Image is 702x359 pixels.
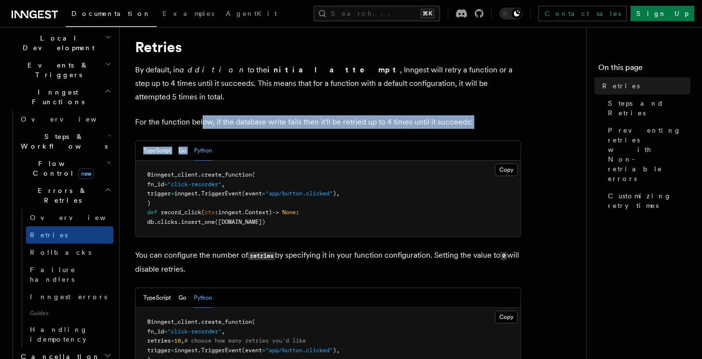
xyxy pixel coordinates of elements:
span: Overview [30,214,129,221]
button: Steps & Workflows [17,128,113,155]
a: Overview [26,209,113,226]
span: inngest. [174,190,201,197]
span: , [221,181,225,188]
button: Go [179,141,186,161]
span: record_click [161,209,201,216]
span: : [215,209,218,216]
button: Events & Triggers [8,56,113,83]
span: ctx [205,209,215,216]
span: = [171,337,174,344]
span: Examples [163,10,214,17]
span: trigger [147,190,171,197]
span: insert_one [181,219,215,225]
span: = [262,347,265,354]
span: -> [272,209,279,216]
span: TriggerEvent [201,347,242,354]
kbd: ⌘K [421,9,434,18]
span: . [178,219,181,225]
p: By default, in to the , Inngest will retry a function or a step up to 4 times until it succeeds. ... [135,63,521,104]
button: Flow Controlnew [17,155,113,182]
a: AgentKit [220,3,283,26]
button: Inngest Functions [8,83,113,110]
span: (event [242,347,262,354]
strong: initial attempt [267,65,400,74]
a: Rollbacks [26,244,113,261]
span: . [154,219,157,225]
span: # choose how many retries you'd like [184,337,306,344]
span: = [164,328,167,335]
span: . [198,318,201,325]
span: "click-recorder" [167,328,221,335]
span: trigger [147,347,171,354]
button: Copy [495,311,518,323]
span: None [282,209,296,216]
span: ( [201,209,205,216]
a: Sign Up [631,6,694,21]
h1: Retries [135,38,521,55]
span: Steps and Retries [608,98,690,118]
span: TriggerEvent [201,190,242,197]
span: inngest. [174,347,201,354]
span: db [147,219,154,225]
span: Errors & Retries [17,186,105,205]
span: = [164,181,167,188]
span: Context) [245,209,272,216]
button: Copy [495,164,518,176]
span: , [221,328,225,335]
a: Preventing retries with Non-retriable errors [604,122,690,187]
span: inngest [218,209,242,216]
span: ([DOMAIN_NAME]) [215,219,265,225]
button: Search...⌘K [314,6,440,21]
span: = [262,190,265,197]
a: Documentation [66,3,157,27]
em: addition [179,65,248,74]
span: def [147,209,157,216]
span: Rollbacks [30,249,91,256]
span: "click-recorder" [167,181,221,188]
span: Preventing retries with Non-retriable errors [608,125,690,183]
span: Overview [21,115,120,123]
span: Inngest errors [30,293,107,301]
a: Handling idempotency [26,321,113,348]
a: Examples [157,3,220,26]
span: Inngest Functions [8,87,104,107]
span: (event [242,190,262,197]
code: retries [248,252,275,260]
a: Inngest errors [26,288,113,305]
span: new [78,168,94,179]
span: ( [252,171,255,178]
span: : [296,209,299,216]
span: create_function [201,171,252,178]
span: Guides [26,305,113,321]
span: ( [252,318,255,325]
a: Retries [598,77,690,95]
span: Retries [602,81,640,91]
span: "app/button.clicked" [265,347,333,354]
button: Errors & Retries [17,182,113,209]
span: @inngest_client [147,171,198,178]
span: Events & Triggers [8,60,105,80]
button: Local Development [8,29,113,56]
p: For the function below, if the database write fails then it'll be retried up to 4 times until it ... [135,115,521,129]
span: = [171,347,174,354]
span: . [242,209,245,216]
span: @inngest_client [147,318,198,325]
button: Python [194,288,212,308]
span: ) [147,200,151,207]
span: = [171,190,174,197]
button: Toggle dark mode [499,8,523,19]
button: Go [179,288,186,308]
span: Retries [30,231,68,239]
code: 0 [500,252,507,260]
span: retries [147,337,171,344]
a: Customizing retry times [604,187,690,214]
span: Handling idempotency [30,326,88,343]
span: Failure handlers [30,266,76,283]
span: create_function [201,318,252,325]
a: Overview [17,110,113,128]
span: clicks [157,219,178,225]
span: Documentation [71,10,151,17]
span: ), [333,347,340,354]
span: Local Development [8,33,105,53]
span: "app/button.clicked" [265,190,333,197]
